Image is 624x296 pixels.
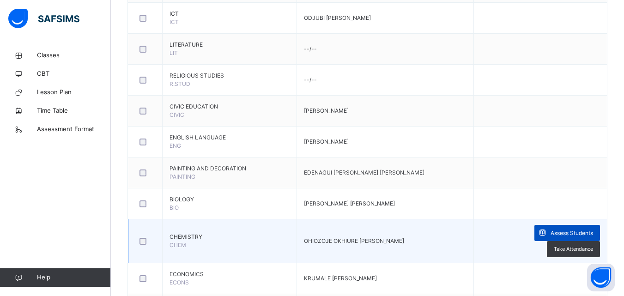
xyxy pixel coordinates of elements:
img: safsims [8,9,79,28]
span: ODJUBI [PERSON_NAME] [304,14,371,21]
span: LIT [170,49,178,56]
td: --/-- [297,65,474,96]
span: ENGLISH LANGUAGE [170,133,290,142]
span: PAINTING AND DECORATION [170,164,290,173]
span: Lesson Plan [37,88,111,97]
span: LITERATURE [170,41,290,49]
span: CIVIC [170,111,184,118]
span: CHEMISTRY [170,233,290,241]
span: Assessment Format [37,125,111,134]
span: CHEM [170,242,186,248]
span: CIVIC EDUCATION [170,103,290,111]
span: Time Table [37,106,111,115]
span: Classes [37,51,111,60]
span: Take Attendance [554,245,593,253]
span: ICT [170,10,290,18]
span: RELIGIOUS STUDIES [170,72,290,80]
span: ECONOMICS [170,270,290,278]
span: Help [37,273,110,282]
span: [PERSON_NAME] [304,138,349,145]
span: R.STUD [170,80,190,87]
span: KRUMALE [PERSON_NAME] [304,275,377,282]
span: Assess Students [551,229,593,237]
span: CBT [37,69,111,79]
td: --/-- [297,34,474,65]
span: BIO [170,204,179,211]
button: Open asap [587,264,615,291]
span: [PERSON_NAME] [304,107,349,114]
span: EDENAGUI [PERSON_NAME] [PERSON_NAME] [304,169,424,176]
span: OHIOZOJE OKHIURE [PERSON_NAME] [304,237,404,244]
span: BIOLOGY [170,195,290,204]
span: ICT [170,18,179,25]
span: PAINTING [170,173,195,180]
span: ECONS [170,279,189,286]
span: ENG [170,142,181,149]
span: [PERSON_NAME] [PERSON_NAME] [304,200,395,207]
